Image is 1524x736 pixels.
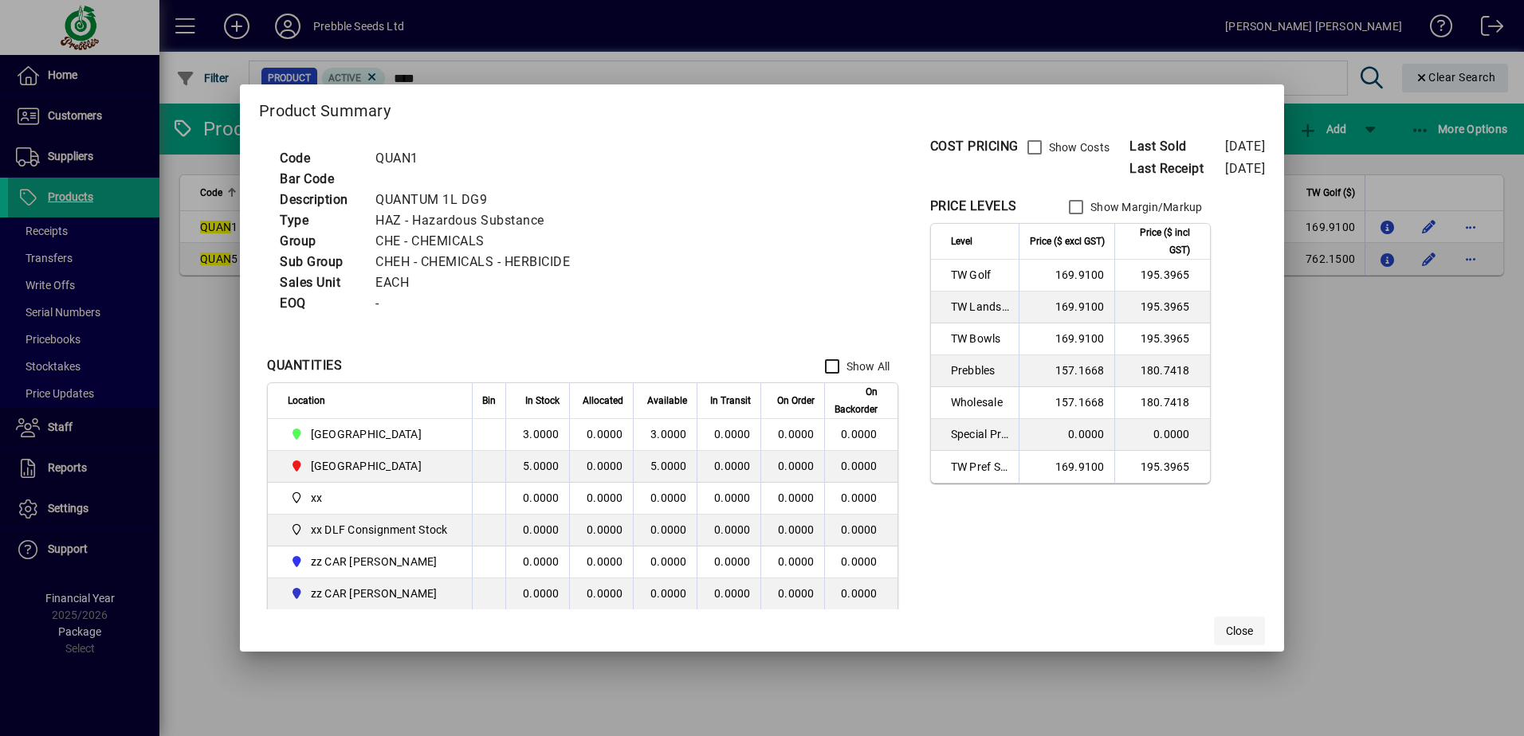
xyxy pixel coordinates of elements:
[1226,623,1253,640] span: Close
[1114,260,1210,292] td: 195.3965
[1225,161,1265,176] span: [DATE]
[633,578,697,610] td: 0.0000
[367,293,589,314] td: -
[505,483,569,515] td: 0.0000
[633,515,697,546] td: 0.0000
[951,426,1009,442] span: Special Price
[843,358,890,374] label: Show All
[1114,387,1210,419] td: 180.7418
[1019,387,1114,419] td: 157.1668
[1019,451,1114,483] td: 169.9100
[569,578,633,610] td: 0.0000
[288,392,325,409] span: Location
[714,523,751,536] span: 0.0000
[482,392,496,409] span: Bin
[824,483,898,515] td: 0.0000
[951,267,1009,283] span: TW Golf
[951,233,972,250] span: Level
[272,169,367,190] td: Bar Code
[505,419,569,451] td: 3.0000
[824,578,898,610] td: 0.0000
[505,546,569,578] td: 0.0000
[710,392,751,409] span: In Transit
[778,587,815,600] span: 0.0000
[1114,292,1210,323] td: 195.3965
[824,515,898,546] td: 0.0000
[824,451,898,483] td: 0.0000
[272,190,367,210] td: Description
[1214,617,1265,645] button: Close
[1046,139,1110,155] label: Show Costs
[311,426,422,442] span: [GEOGRAPHIC_DATA]
[272,252,367,272] td: Sub Group
[272,148,367,169] td: Code
[1019,419,1114,451] td: 0.0000
[288,488,454,507] span: xx
[272,231,367,252] td: Group
[272,210,367,231] td: Type
[1030,233,1105,250] span: Price ($ excl GST)
[777,392,815,409] span: On Order
[778,555,815,568] span: 0.0000
[1087,199,1203,215] label: Show Margin/Markup
[288,425,454,444] span: CHRISTCHURCH
[267,356,342,375] div: QUANTITIES
[525,392,560,409] span: In Stock
[505,515,569,546] td: 0.0000
[367,252,589,272] td: CHEH - CHEMICALS - HERBICIDE
[930,137,1019,156] div: COST PRICING
[824,546,898,578] td: 0.0000
[714,491,751,504] span: 0.0000
[367,272,589,293] td: EACH
[1019,355,1114,387] td: 157.1668
[1019,260,1114,292] td: 169.9100
[288,456,454,476] span: PALMERSTON NORTH
[367,148,589,169] td: QUAN1
[569,546,633,578] td: 0.0000
[778,428,815,440] span: 0.0000
[311,554,438,570] span: zz CAR [PERSON_NAME]
[311,585,438,601] span: zz CAR [PERSON_NAME]
[633,483,697,515] td: 0.0000
[824,419,898,451] td: 0.0000
[505,451,569,483] td: 5.0000
[569,483,633,515] td: 0.0000
[1114,451,1210,483] td: 195.3965
[714,428,751,440] span: 0.0000
[1114,323,1210,355] td: 195.3965
[930,197,1017,216] div: PRICE LEVELS
[1225,139,1265,154] span: [DATE]
[951,394,1009,410] span: Wholesale
[714,555,751,568] span: 0.0000
[569,451,633,483] td: 0.0000
[240,84,1284,131] h2: Product Summary
[367,210,589,231] td: HAZ - Hazardous Substance
[633,451,697,483] td: 5.0000
[647,392,687,409] span: Available
[311,458,422,474] span: [GEOGRAPHIC_DATA]
[714,587,751,600] span: 0.0000
[1019,292,1114,323] td: 169.9100
[1125,224,1190,259] span: Price ($ incl GST)
[367,231,589,252] td: CHE - CHEMICALS
[1114,419,1210,451] td: 0.0000
[633,419,697,451] td: 3.0000
[778,491,815,504] span: 0.0000
[835,383,878,418] span: On Backorder
[1129,137,1225,156] span: Last Sold
[633,546,697,578] td: 0.0000
[1019,323,1114,355] td: 169.9100
[288,552,454,571] span: zz CAR CARL
[272,293,367,314] td: EOQ
[288,584,454,603] span: zz CAR CRAIG B
[288,520,454,539] span: xx DLF Consignment Stock
[951,362,1009,378] span: Prebbles
[505,578,569,610] td: 0.0000
[1114,355,1210,387] td: 180.7418
[778,460,815,472] span: 0.0000
[714,460,751,472] span: 0.0000
[778,523,815,536] span: 0.0000
[569,515,633,546] td: 0.0000
[311,522,448,538] span: xx DLF Consignment Stock
[367,190,589,210] td: QUANTUM 1L DG9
